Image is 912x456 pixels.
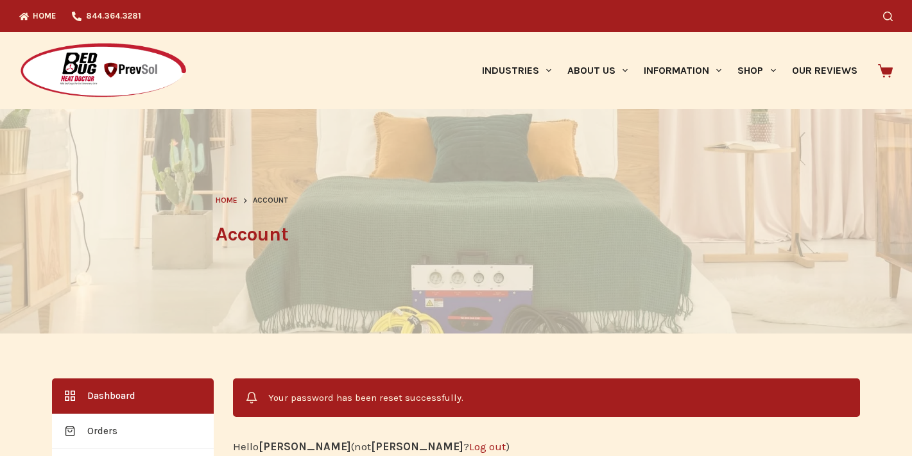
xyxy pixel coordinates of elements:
a: Home [216,194,237,207]
strong: [PERSON_NAME] [371,440,463,453]
div: Your password has been reset successfully. [233,378,860,417]
strong: [PERSON_NAME] [259,440,351,453]
a: Orders [52,414,214,449]
a: Log out [469,440,506,453]
a: Industries [474,32,559,109]
span: Home [216,196,237,205]
button: Search [883,12,893,21]
a: Shop [730,32,784,109]
a: Information [636,32,730,109]
nav: Primary [474,32,865,109]
a: Dashboard [52,378,214,414]
h1: Account [216,220,697,249]
a: About Us [559,32,635,109]
a: Our Reviews [784,32,865,109]
p: Hello (not ? ) [233,437,860,455]
img: Prevsol/Bed Bug Heat Doctor [19,42,187,99]
span: Account [253,194,288,207]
